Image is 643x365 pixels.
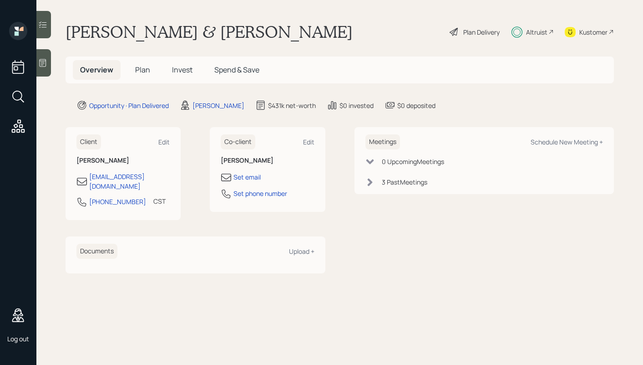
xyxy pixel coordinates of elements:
div: [EMAIL_ADDRESS][DOMAIN_NAME] [89,172,170,191]
div: Kustomer [579,27,608,37]
div: $0 invested [339,101,374,110]
h6: Meetings [365,134,400,149]
div: Edit [303,138,314,146]
span: Spend & Save [214,65,259,75]
h6: Co-client [221,134,255,149]
div: $431k net-worth [268,101,316,110]
h1: [PERSON_NAME] & [PERSON_NAME] [66,22,353,42]
div: 0 Upcoming Meeting s [382,157,444,166]
div: [PERSON_NAME] [192,101,244,110]
h6: [PERSON_NAME] [76,157,170,165]
div: Opportunity · Plan Delivered [89,101,169,110]
div: Set phone number [233,189,287,198]
div: [PHONE_NUMBER] [89,197,146,206]
div: Upload + [289,247,314,256]
div: Edit [158,138,170,146]
span: Invest [172,65,192,75]
div: Altruist [526,27,547,37]
span: Overview [80,65,113,75]
div: Set email [233,172,261,182]
div: $0 deposited [397,101,435,110]
div: CST [153,196,166,206]
div: Log out [7,334,29,343]
div: Plan Delivery [463,27,500,37]
div: 3 Past Meeting s [382,177,427,187]
h6: [PERSON_NAME] [221,157,314,165]
h6: Client [76,134,101,149]
div: Schedule New Meeting + [531,138,603,146]
span: Plan [135,65,150,75]
h6: Documents [76,244,117,259]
